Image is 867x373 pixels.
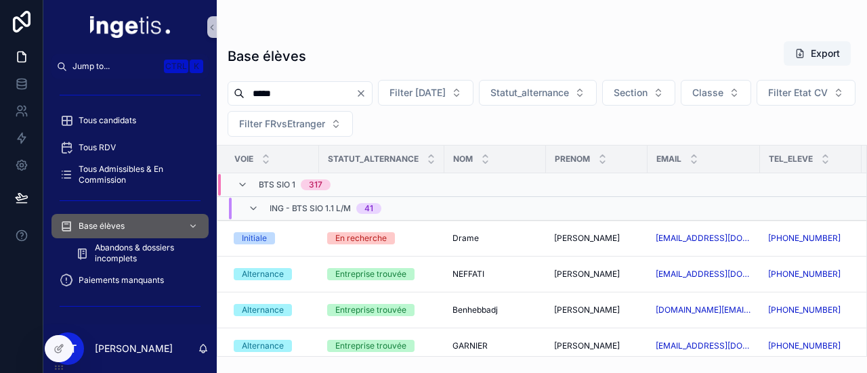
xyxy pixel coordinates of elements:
span: Classe [692,86,723,100]
h1: Base élèves [228,47,306,66]
span: Prenom [555,154,590,164]
a: [EMAIL_ADDRESS][DOMAIN_NAME] [656,233,752,244]
div: En recherche [335,232,387,244]
div: Alternance [242,340,284,352]
a: Alternance [234,340,311,352]
span: Base élèves [79,221,125,232]
div: Alternance [242,304,284,316]
span: [PERSON_NAME] [554,269,620,280]
span: K [191,61,202,72]
span: Benhebbadj [452,305,498,315]
div: Initiale [242,232,267,244]
span: [PERSON_NAME] [554,233,620,244]
a: Abandons & dossiers incomplets [68,241,209,265]
a: [EMAIL_ADDRESS][DOMAIN_NAME] [656,269,752,280]
a: Alternance [234,304,311,316]
span: Tous Admissibles & En Commission [79,164,195,185]
a: [EMAIL_ADDRESS][DOMAIN_NAME] [656,341,752,351]
a: [PHONE_NUMBER] [768,233,853,244]
span: BTS SIO 1 [259,179,295,190]
span: NOM [453,154,473,164]
div: 41 [364,203,373,214]
button: Export [784,41,851,66]
a: [PERSON_NAME] [554,341,639,351]
div: scrollable content [43,79,217,324]
span: Abandons & dossiers incomplets [95,242,195,264]
a: Base élèves [51,214,209,238]
a: [PHONE_NUMBER] [768,269,853,280]
span: Tel_eleve [769,154,813,164]
a: [PERSON_NAME] [554,269,639,280]
div: 317 [309,179,322,190]
a: [DOMAIN_NAME][EMAIL_ADDRESS][DOMAIN_NAME] [656,305,752,315]
a: Drame [452,233,538,244]
a: Entreprise trouvée [327,268,436,280]
span: [PERSON_NAME] [554,305,620,315]
span: Drame [452,233,479,244]
a: Tous Admissibles & En Commission [51,162,209,187]
span: ING - BTS SIO 1.1 L/M [270,203,351,214]
a: GARNIER [452,341,538,351]
button: Select Button [681,80,751,106]
a: Tous candidats [51,108,209,133]
a: [PERSON_NAME] [554,233,639,244]
a: Tous RDV [51,135,209,160]
a: Alternance [234,268,311,280]
button: Select Button [757,80,855,106]
a: [PHONE_NUMBER] [768,341,853,351]
span: Statut_alternance [328,154,419,164]
span: Filter FRvsEtranger [239,117,325,131]
span: Section [614,86,648,100]
div: Entreprise trouvée [335,304,406,316]
span: Email [656,154,681,164]
img: App logo [90,16,170,38]
div: Entreprise trouvée [335,340,406,352]
a: [PHONE_NUMBER] [768,305,841,315]
span: Tous candidats [79,115,136,126]
a: Initiale [234,232,311,244]
span: Filter Etat CV [768,86,828,100]
span: Statut_alternance [490,86,569,100]
a: Benhebbadj [452,305,538,315]
a: [PHONE_NUMBER] [768,341,841,351]
a: En recherche [327,232,436,244]
a: Paiements manquants [51,268,209,292]
a: Entreprise trouvée [327,340,436,352]
button: Clear [356,88,372,99]
p: [PERSON_NAME] [95,342,173,355]
a: [PHONE_NUMBER] [768,233,841,244]
span: Jump to... [72,61,158,72]
button: Select Button [378,80,473,106]
span: GARNIER [452,341,488,351]
span: Paiements manquants [79,275,164,286]
span: NEFFATI [452,269,484,280]
span: Tous RDV [79,142,116,153]
span: Filter [DATE] [389,86,446,100]
div: Entreprise trouvée [335,268,406,280]
span: [PERSON_NAME] [554,341,620,351]
a: [PHONE_NUMBER] [768,305,853,315]
button: Select Button [602,80,675,106]
a: [PERSON_NAME] [554,305,639,315]
span: Voie [234,154,253,164]
button: Select Button [228,111,353,137]
a: NEFFATI [452,269,538,280]
a: [PHONE_NUMBER] [768,269,841,280]
button: Select Button [479,80,597,106]
div: Alternance [242,268,284,280]
button: Jump to...CtrlK [51,54,209,79]
a: Entreprise trouvée [327,304,436,316]
span: Ctrl [164,60,188,73]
